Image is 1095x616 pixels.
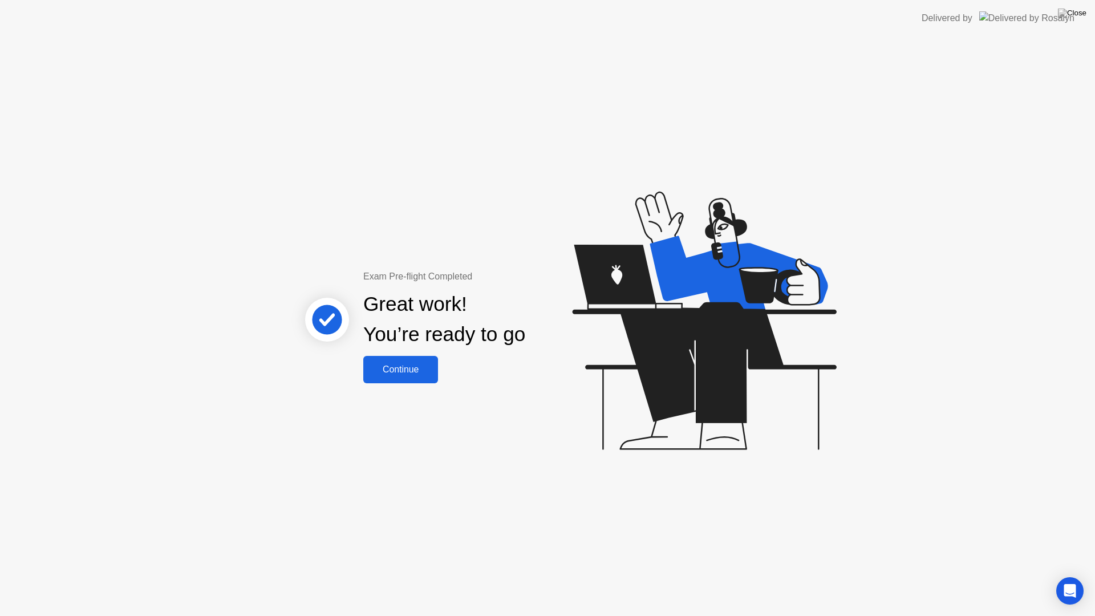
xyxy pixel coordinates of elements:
img: Close [1058,9,1086,18]
img: Delivered by Rosalyn [979,11,1074,25]
div: Delivered by [922,11,972,25]
div: Continue [367,364,435,375]
button: Continue [363,356,438,383]
div: Great work! You’re ready to go [363,289,525,350]
div: Exam Pre-flight Completed [363,270,599,283]
div: Open Intercom Messenger [1056,577,1084,605]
